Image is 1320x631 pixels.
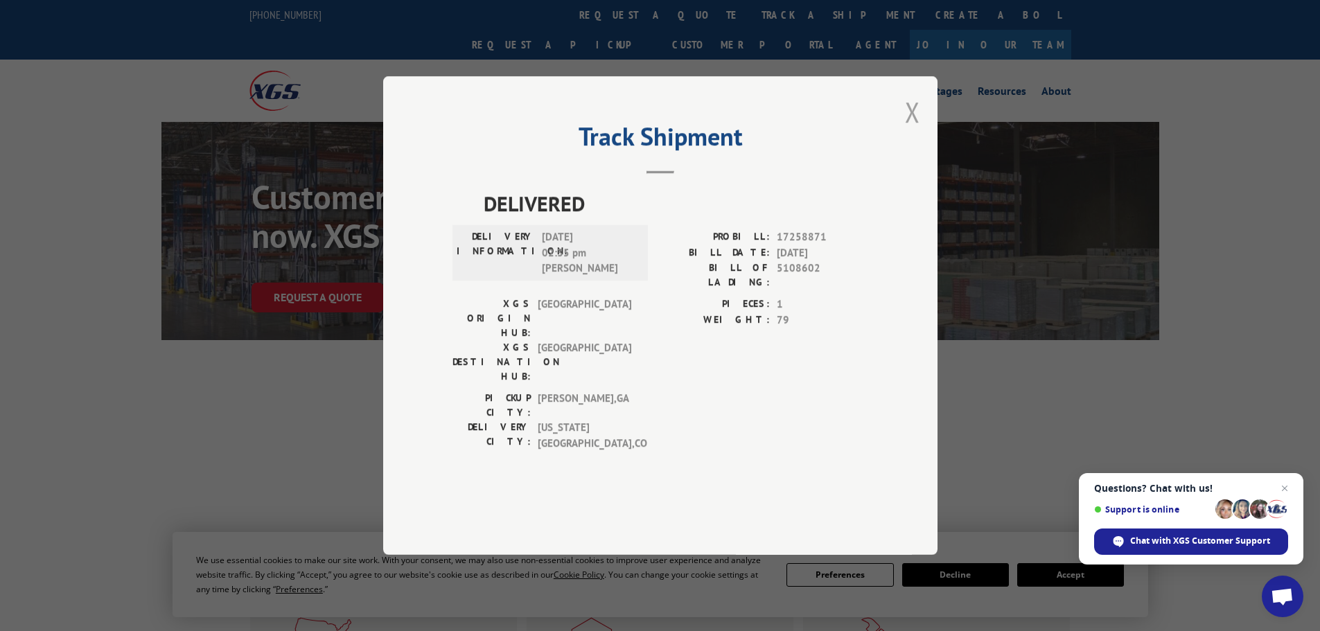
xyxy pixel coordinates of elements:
span: 17258871 [777,229,868,245]
h2: Track Shipment [452,127,868,153]
span: Chat with XGS Customer Support [1094,528,1288,555]
span: 79 [777,312,868,328]
span: 1 [777,296,868,312]
label: DELIVERY CITY: [452,420,531,451]
label: XGS ORIGIN HUB: [452,296,531,340]
label: BILL DATE: [660,245,770,261]
span: [GEOGRAPHIC_DATA] [538,296,631,340]
span: [US_STATE][GEOGRAPHIC_DATA] , CO [538,420,631,451]
label: PIECES: [660,296,770,312]
label: XGS DESTINATION HUB: [452,340,531,384]
label: PICKUP CITY: [452,391,531,420]
span: DELIVERED [484,188,868,219]
button: Close modal [905,94,920,130]
label: WEIGHT: [660,312,770,328]
span: 5108602 [777,260,868,290]
label: BILL OF LADING: [660,260,770,290]
span: Chat with XGS Customer Support [1130,535,1270,547]
label: PROBILL: [660,229,770,245]
a: Open chat [1262,576,1303,617]
span: [DATE] 02:35 pm [PERSON_NAME] [542,229,635,276]
label: DELIVERY INFORMATION: [457,229,535,276]
span: Support is online [1094,504,1211,515]
span: [GEOGRAPHIC_DATA] [538,340,631,384]
span: Questions? Chat with us! [1094,483,1288,494]
span: [PERSON_NAME] , GA [538,391,631,420]
span: [DATE] [777,245,868,261]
